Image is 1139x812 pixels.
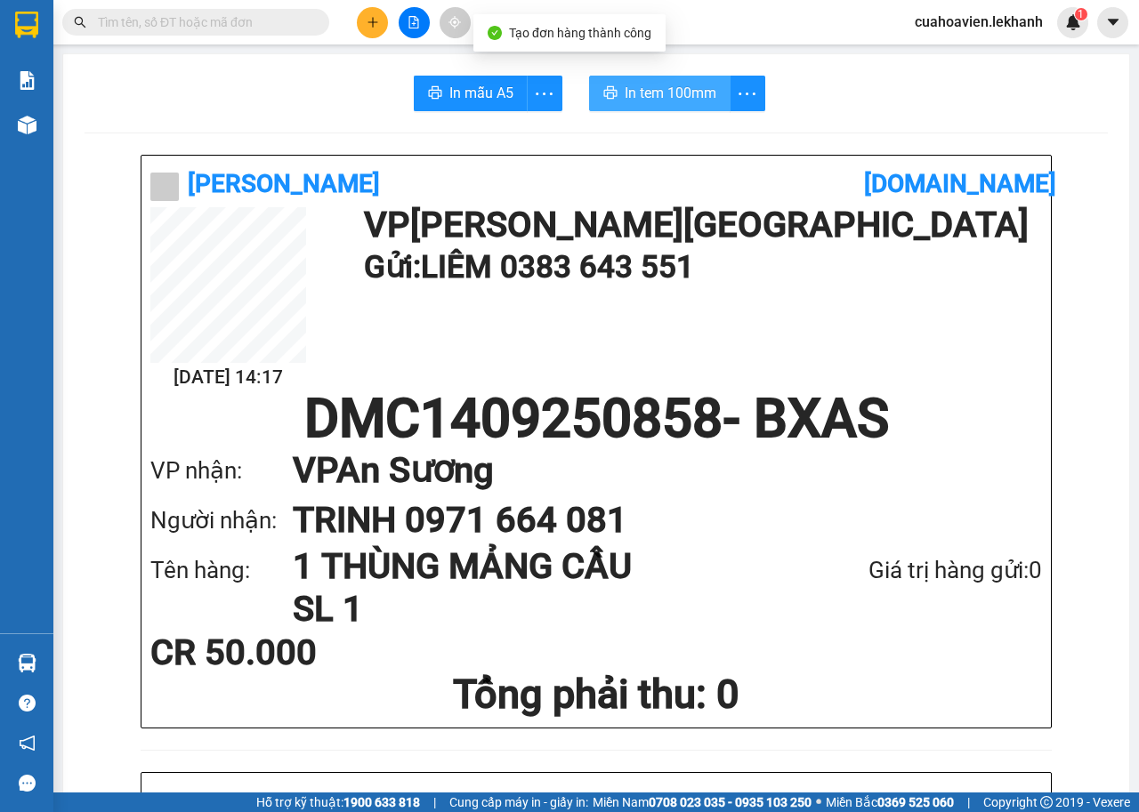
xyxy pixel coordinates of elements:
[293,446,1006,495] h1: VP An Sương
[449,82,513,104] span: In mẫu A5
[357,7,388,38] button: plus
[428,85,442,102] span: printer
[13,117,41,135] span: CR :
[150,363,306,392] h2: [DATE] 14:17
[208,36,351,58] div: Lực
[74,16,86,28] span: search
[433,792,436,812] span: |
[1105,14,1121,30] span: caret-down
[15,15,196,58] div: [PERSON_NAME][GEOGRAPHIC_DATA]
[816,799,821,806] span: ⚪️
[293,495,1006,545] h1: TRINH 0971 664 081
[364,207,1033,243] h1: VP [PERSON_NAME][GEOGRAPHIC_DATA]
[901,11,1057,33] span: cuahoavien.lekhanh
[150,453,293,489] div: VP nhận:
[1040,796,1053,808] span: copyright
[449,792,588,812] span: Cung cấp máy in - giấy in:
[399,7,430,38] button: file-add
[730,76,765,111] button: more
[527,76,562,111] button: more
[208,17,251,36] span: Nhận:
[18,71,36,90] img: solution-icon
[603,85,618,102] span: printer
[589,76,731,111] button: printerIn tem 100mm
[488,26,502,40] span: check-circle
[19,695,36,712] span: question-circle
[15,17,43,36] span: Gửi:
[1078,8,1084,20] span: 1
[150,671,1042,719] h1: Tổng phải thu: 0
[649,795,812,809] strong: 0708 023 035 - 0935 103 250
[528,83,561,105] span: more
[293,545,774,588] h1: 1 THÙNG MẢNG CẦU
[13,115,198,136] div: 50.000
[1065,14,1081,30] img: icon-new-feature
[15,58,196,79] div: Khương
[731,83,764,105] span: more
[208,58,351,83] div: 0988369792
[774,552,1042,589] div: Giá trị hàng gửi: 0
[150,502,293,539] div: Người nhận:
[414,76,528,111] button: printerIn mẫu A5
[864,169,1056,198] b: [DOMAIN_NAME]
[15,12,38,38] img: logo-vxr
[19,735,36,752] span: notification
[1097,7,1128,38] button: caret-down
[18,654,36,672] img: warehouse-icon
[256,792,420,812] span: Hỗ trợ kỹ thuật:
[448,16,461,28] span: aim
[364,243,1033,292] h1: Gửi: LIÊM 0383 643 551
[625,82,716,104] span: In tem 100mm
[208,15,351,36] div: Bàu Đồn
[18,116,36,134] img: warehouse-icon
[150,635,445,671] div: CR 50.000
[19,775,36,792] span: message
[1075,8,1087,20] sup: 1
[509,26,651,40] span: Tạo đơn hàng thành công
[150,552,293,589] div: Tên hàng:
[826,792,954,812] span: Miền Bắc
[293,588,774,631] h1: SL 1
[877,795,954,809] strong: 0369 525 060
[593,792,812,812] span: Miền Nam
[440,7,471,38] button: aim
[367,16,379,28] span: plus
[343,795,420,809] strong: 1900 633 818
[98,12,308,32] input: Tìm tên, số ĐT hoặc mã đơn
[188,169,380,198] b: [PERSON_NAME]
[15,79,196,104] div: 0911479757
[408,16,420,28] span: file-add
[150,392,1042,446] h1: DMC1409250858 - BXAS
[967,792,970,812] span: |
